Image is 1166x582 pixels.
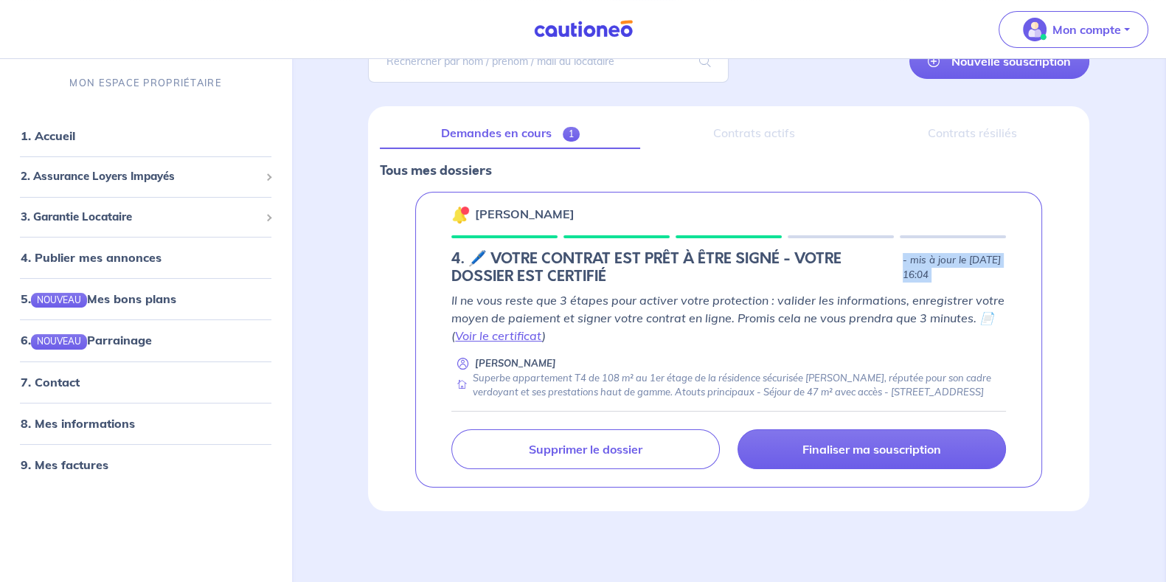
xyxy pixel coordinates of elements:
[451,206,469,224] img: 🔔
[21,128,75,143] a: 1. Accueil
[451,250,1006,285] div: state: CONTRACT-INFO-IN-PROGRESS, Context: NEW,CHOOSE-CERTIFICATE,ALONE,LESSOR-DOCUMENTS
[69,76,221,90] p: MON ESPACE PROPRIÉTAIRE
[563,127,580,142] span: 1
[6,284,285,313] div: 5.NOUVEAUMes bons plans
[6,408,285,437] div: 8. Mes informations
[21,333,152,347] a: 6.NOUVEAUParrainage
[6,325,285,355] div: 6.NOUVEAUParrainage
[21,168,260,185] span: 2. Assurance Loyers Impayés
[903,253,1006,283] p: - mis à jour le [DATE] 16:04
[738,429,1006,469] a: Finaliser ma souscription
[6,162,285,191] div: 2. Assurance Loyers Impayés
[475,205,575,223] p: [PERSON_NAME]
[21,291,176,306] a: 5.NOUVEAUMes bons plans
[380,161,1077,180] p: Tous mes dossiers
[21,250,162,265] a: 4. Publier mes annonces
[1052,21,1121,38] p: Mon compte
[6,243,285,272] div: 4. Publier mes annonces
[451,291,1006,344] p: Il ne vous reste que 3 étapes pour activer votre protection : valider les informations, enregistr...
[21,457,108,471] a: 9. Mes factures
[529,442,642,457] p: Supprimer le dossier
[802,442,941,457] p: Finaliser ma souscription
[451,429,720,469] a: Supprimer le dossier
[380,118,640,149] a: Demandes en cours1
[999,11,1148,48] button: illu_account_valid_menu.svgMon compte
[21,415,135,430] a: 8. Mes informations
[909,44,1089,79] a: Nouvelle souscription
[475,356,556,370] p: [PERSON_NAME]
[368,40,729,83] input: Rechercher par nom / prénom / mail du locataire
[6,121,285,150] div: 1. Accueil
[528,20,639,38] img: Cautioneo
[6,449,285,479] div: 9. Mes factures
[21,374,80,389] a: 7. Contact
[451,250,897,285] h5: 4. 🖊️ VOTRE CONTRAT EST PRÊT À ÊTRE SIGNÉ - VOTRE DOSSIER EST CERTIFIÉ
[6,203,285,232] div: 3. Garantie Locataire
[21,209,260,226] span: 3. Garantie Locataire
[451,371,1006,400] div: Superbe appartement T4 de 108 m² au 1er étage de la résidence sécurisée [PERSON_NAME], réputée po...
[6,367,285,396] div: 7. Contact
[681,41,729,82] span: search
[1023,18,1047,41] img: illu_account_valid_menu.svg
[455,328,542,343] a: Voir le certificat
